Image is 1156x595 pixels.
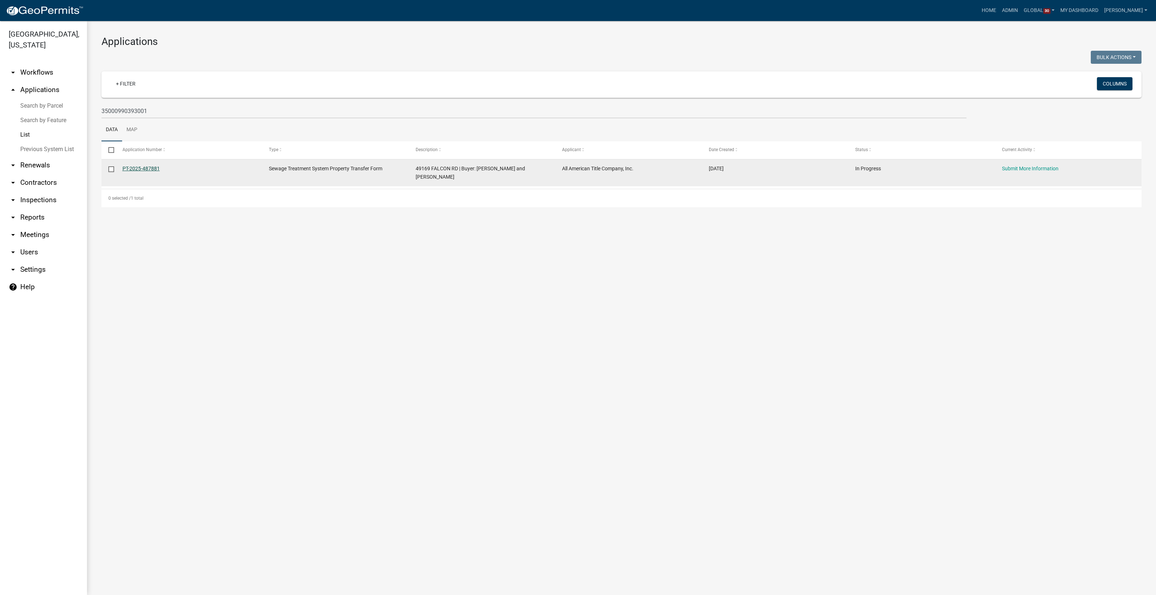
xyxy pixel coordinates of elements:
span: All American Title Company, Inc. [562,166,633,171]
datatable-header-cell: Description [408,141,555,159]
datatable-header-cell: Select [101,141,115,159]
datatable-header-cell: Applicant [555,141,702,159]
span: Date Created [709,147,734,152]
i: arrow_drop_down [9,265,17,274]
i: arrow_drop_down [9,161,17,170]
button: Columns [1097,77,1132,90]
span: 49169 FALCON RD | Buyer: Gregory A Larson and Sherry A Larson [416,166,525,180]
div: 1 total [101,189,1142,207]
span: In Progress [855,166,881,171]
i: arrow_drop_up [9,86,17,94]
span: Sewage Treatment System Property Transfer Form [269,166,382,171]
i: arrow_drop_down [9,248,17,257]
span: 0 selected / [108,196,131,201]
datatable-header-cell: Status [848,141,995,159]
a: [PERSON_NAME] [1101,4,1150,17]
datatable-header-cell: Type [262,141,409,159]
i: arrow_drop_down [9,196,17,204]
span: Application Number [122,147,162,152]
a: Map [122,118,142,142]
a: Admin [999,4,1021,17]
i: help [9,283,17,291]
span: Type [269,147,278,152]
button: Bulk Actions [1091,51,1142,64]
span: Applicant [562,147,581,152]
a: Submit More Information [1002,166,1059,171]
a: Global30 [1021,4,1058,17]
i: arrow_drop_down [9,230,17,239]
i: arrow_drop_down [9,178,17,187]
span: Current Activity [1002,147,1032,152]
i: arrow_drop_down [9,213,17,222]
a: PT-2025-487881 [122,166,160,171]
datatable-header-cell: Current Activity [995,141,1142,159]
input: Search for applications [101,104,966,118]
span: 10/03/2025 [709,166,724,171]
datatable-header-cell: Date Created [702,141,848,159]
span: Status [855,147,868,152]
span: 30 [1043,8,1051,14]
a: + Filter [110,77,141,90]
h3: Applications [101,36,1142,48]
a: Home [979,4,999,17]
a: Data [101,118,122,142]
a: My Dashboard [1057,4,1101,17]
i: arrow_drop_down [9,68,17,77]
datatable-header-cell: Application Number [115,141,262,159]
span: Description [416,147,438,152]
